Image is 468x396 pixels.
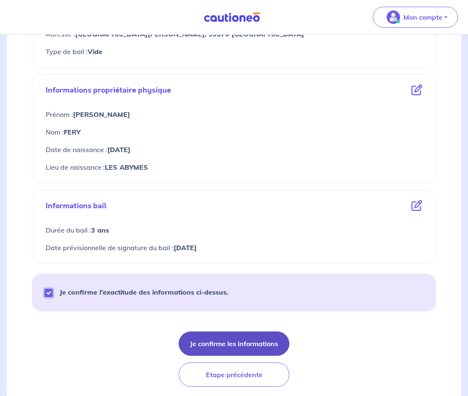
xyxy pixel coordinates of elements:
img: illu_account_valid_menu.svg [387,10,400,24]
p: Prénom : [46,109,422,120]
button: Etape précédente [179,362,289,387]
p: Mon compte [403,12,442,22]
strong: Vide [88,47,102,56]
p: Durée du bail : [46,225,422,236]
p: Nom : [46,127,422,137]
strong: [DATE] [107,145,130,154]
strong: LES ABYMES [105,163,148,171]
strong: 3 ans [91,226,109,234]
p: Informations bail [46,200,107,211]
button: Je confirme les informations [179,331,289,356]
strong: [PERSON_NAME] [73,110,130,119]
button: illu_account_valid_menu.svgMon compte [373,7,458,28]
p: Type de bail : [46,46,422,57]
img: Cautioneo [200,12,263,23]
p: Informations propriétaire physique [46,85,171,96]
p: Date de naissance : [46,144,422,155]
strong: [DATE] [174,243,197,252]
p: Lieu de naissance : [46,162,422,173]
strong: Je confirme l’exactitude des informations ci-dessus. [60,288,228,296]
p: Date prévisionnelle de signature du bail : [46,242,422,253]
strong: FERY [64,128,81,136]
